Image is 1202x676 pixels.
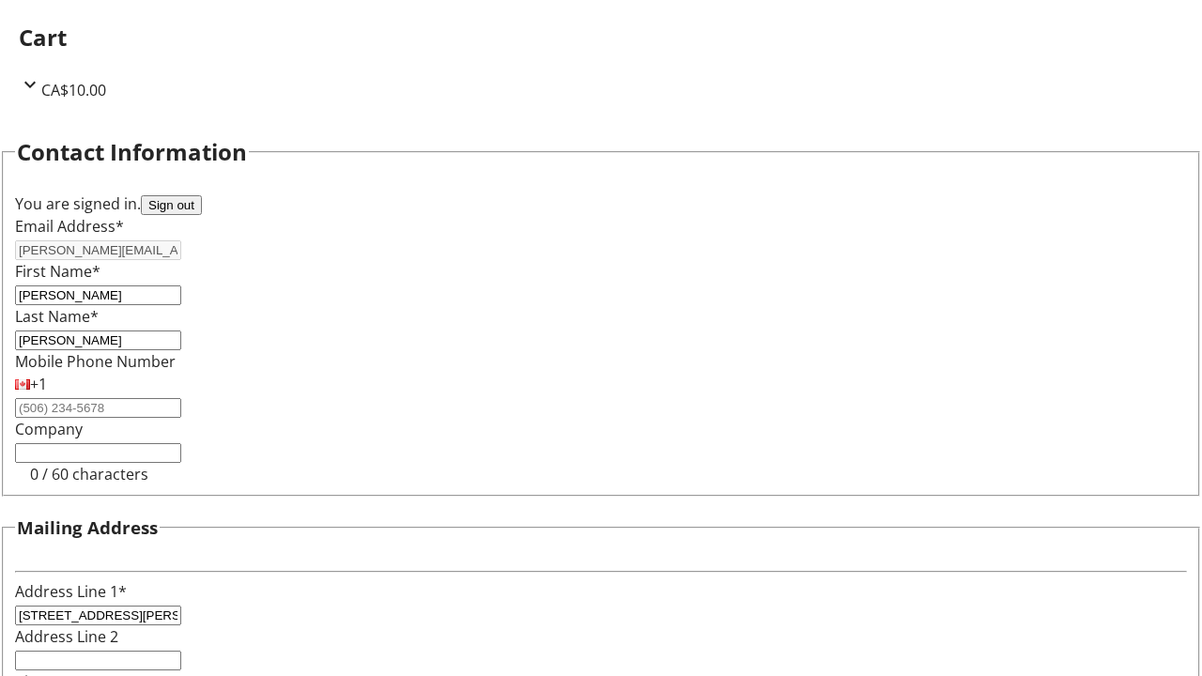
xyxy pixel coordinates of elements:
label: Email Address* [15,216,124,237]
tr-character-limit: 0 / 60 characters [30,464,148,484]
input: (506) 234-5678 [15,398,181,418]
label: Address Line 2 [15,626,118,647]
label: Company [15,419,83,439]
label: First Name* [15,261,100,282]
label: Mobile Phone Number [15,351,176,372]
h2: Cart [19,21,1183,54]
div: You are signed in. [15,192,1187,215]
label: Address Line 1* [15,581,127,602]
h3: Mailing Address [17,515,158,541]
h2: Contact Information [17,135,247,169]
input: Address [15,606,181,625]
span: CA$10.00 [41,80,106,100]
button: Sign out [141,195,202,215]
label: Last Name* [15,306,99,327]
